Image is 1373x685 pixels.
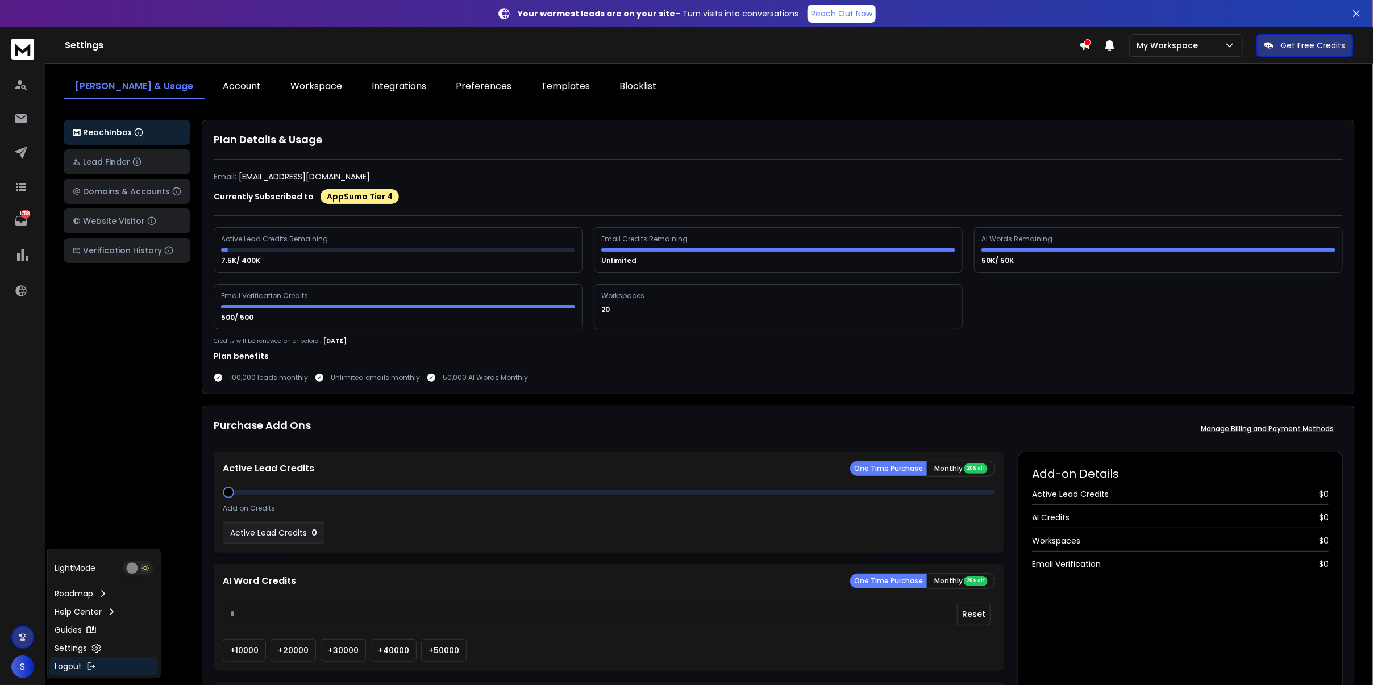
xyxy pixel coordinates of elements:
[11,655,34,678] button: S
[608,75,668,99] a: Blocklist
[360,75,438,99] a: Integrations
[323,336,347,346] p: [DATE]
[55,661,82,672] p: Logout
[1032,535,1080,546] span: Workspaces
[981,256,1016,265] p: 50K/ 50K
[981,235,1054,244] div: AI Words Remaining
[1032,466,1329,482] h2: Add-on Details
[1032,558,1101,570] span: Email Verification
[850,574,927,588] button: One Time Purchase
[55,624,82,636] p: Guides
[214,132,1343,148] h1: Plan Details & Usage
[64,75,205,99] a: [PERSON_NAME] & Usage
[221,313,255,322] p: 500/ 500
[530,75,601,99] a: Templates
[1032,512,1070,523] span: AI Credits
[421,639,467,662] button: +50000
[927,573,995,589] button: Monthly 20% off
[73,129,81,136] img: logo
[957,603,991,625] button: Reset
[964,576,988,586] div: 20% off
[55,642,87,654] p: Settings
[1319,488,1329,500] span: $ 0
[214,191,314,202] p: Currently Subscribed to
[214,350,1343,362] h1: Plan benefits
[64,208,190,233] button: Website Visitor
[443,373,528,382] p: 50,000 AI Words Monthly
[1319,512,1329,523] span: $ 0
[214,417,311,440] h1: Purchase Add Ons
[21,210,30,219] p: 1758
[927,461,995,477] button: Monthly 20% off
[211,75,272,99] a: Account
[64,120,190,145] button: ReachInbox
[10,210,32,232] a: 1758
[518,8,798,19] p: – Turn visits into conversations
[11,39,34,60] img: logo
[50,639,158,657] a: Settings
[55,606,102,617] p: Help Center
[601,235,689,244] div: Email Credits Remaining
[1256,34,1353,57] button: Get Free Credits
[223,504,275,513] p: Add on Credits
[964,463,988,474] div: 20% off
[331,373,420,382] p: Unlimited emails monthly
[1201,424,1334,433] p: Manage Billing and Payment Methods
[230,373,308,382] p: 100,000 leads monthly
[1192,417,1343,440] button: Manage Billing and Payment Methods
[1280,40,1345,51] p: Get Free Credits
[64,238,190,263] button: Verification History
[811,8,872,19] p: Reach Out Now
[223,462,314,475] p: Active Lead Credits
[230,527,307,538] p: Active Lead Credits
[311,527,317,538] p: 0
[271,639,316,662] button: +20000
[214,171,236,182] p: Email:
[221,256,262,265] p: 7.5K/ 400K
[321,639,366,662] button: +30000
[518,8,675,19] strong: Your warmest leads are on your site
[50,621,158,639] a: Guides
[221,235,330,244] div: Active Lead Credits Remaining
[601,256,638,265] p: Unlimited
[221,291,310,300] div: Email Verification Credits
[55,562,95,574] p: Light Mode
[808,5,876,23] a: Reach Out Now
[214,337,321,345] p: Credits will be renewed on or before :
[64,179,190,204] button: Domains & Accounts
[1319,535,1329,546] span: $ 0
[1032,488,1109,500] span: Active Lead Credits
[601,305,611,314] p: 20
[64,149,190,174] button: Lead Finder
[1319,558,1329,570] span: $ 0
[223,574,296,588] p: AI Word Credits
[50,603,158,621] a: Help Center
[55,588,93,599] p: Roadmap
[321,189,399,204] div: AppSumo Tier 4
[371,639,417,662] button: +40000
[65,39,1079,52] h1: Settings
[279,75,353,99] a: Workspace
[444,75,523,99] a: Preferences
[601,291,646,300] div: Workspaces
[850,461,927,476] button: One Time Purchase
[1137,40,1203,51] p: My Workspace
[50,584,158,603] a: Roadmap
[223,639,266,662] button: +10000
[239,171,370,182] p: [EMAIL_ADDRESS][DOMAIN_NAME]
